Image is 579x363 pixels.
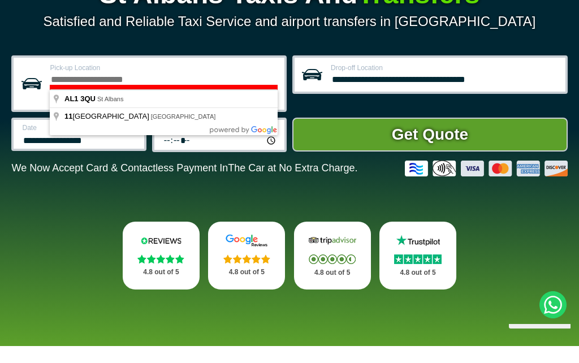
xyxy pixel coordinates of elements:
[394,254,442,264] img: Stars
[123,222,200,289] a: Reviews.io Stars 4.8 out of 5
[405,161,568,176] img: Credit And Debit Cards
[97,96,123,102] span: St Albans
[228,162,357,174] span: The Car at No Extra Charge.
[392,266,444,280] p: 4.8 out of 5
[135,265,187,279] p: 4.8 out of 5
[392,234,444,247] img: Trustpilot
[151,113,216,120] span: [GEOGRAPHIC_DATA]
[309,254,356,264] img: Stars
[11,162,357,174] p: We Now Accept Card & Contactless Payment In
[50,64,278,71] label: Pick-up Location
[22,124,137,131] label: Date
[379,222,456,289] a: Trustpilot Stars 4.8 out of 5
[137,254,184,263] img: Stars
[64,94,96,103] span: AL1 3QU
[208,222,285,289] a: Google Stars 4.8 out of 5
[292,118,567,152] button: Get Quote
[11,14,567,29] p: Satisfied and Reliable Taxi Service and airport transfers in [GEOGRAPHIC_DATA]
[504,324,571,355] iframe: chat widget
[223,254,270,263] img: Stars
[64,112,151,120] span: [GEOGRAPHIC_DATA]
[221,234,273,247] img: Google
[64,112,72,120] span: 11
[294,222,371,289] a: Tripadvisor Stars 4.8 out of 5
[221,265,273,279] p: 4.8 out of 5
[306,266,358,280] p: 4.8 out of 5
[50,85,278,103] label: This field is required.
[135,234,187,247] img: Reviews.io
[306,234,358,247] img: Tripadvisor
[331,64,559,71] label: Drop-off Location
